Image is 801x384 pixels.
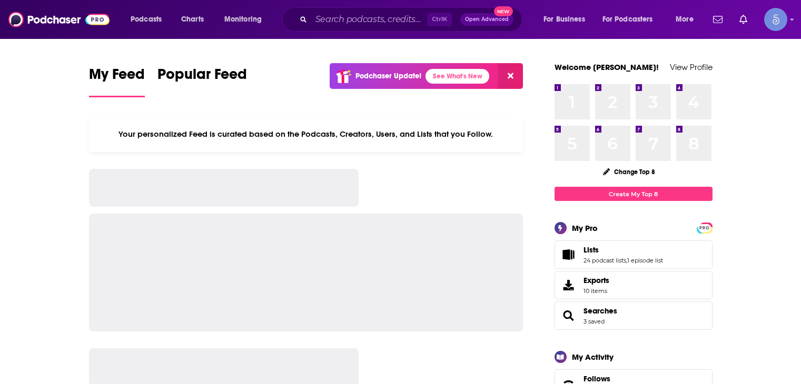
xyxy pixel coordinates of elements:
a: Follows [584,374,680,383]
span: Exports [584,276,609,285]
p: Podchaser Update! [355,72,421,80]
span: New [494,6,513,16]
a: PRO [698,224,711,231]
span: Charts [181,12,204,27]
a: View Profile [670,62,713,72]
span: My Feed [89,65,145,89]
input: Search podcasts, credits, & more... [311,11,427,28]
span: Podcasts [131,12,162,27]
span: Searches [555,301,713,330]
a: Show notifications dropdown [709,11,727,28]
a: Lists [558,247,579,262]
span: For Business [543,12,585,27]
a: Popular Feed [157,65,247,97]
span: Ctrl K [427,13,452,26]
a: Show notifications dropdown [735,11,751,28]
a: Searches [584,306,617,316]
span: Lists [584,245,599,255]
span: 10 items [584,287,609,295]
a: 24 podcast lists [584,257,626,264]
button: Change Top 8 [597,165,662,178]
span: Lists [555,240,713,269]
div: Your personalized Feed is curated based on the Podcasts, Creators, Users, and Lists that you Follow. [89,116,523,152]
button: open menu [668,11,707,28]
a: See What's New [426,69,489,84]
span: Logged in as Spiral5-G1 [764,8,787,31]
a: My Feed [89,65,145,97]
button: open menu [217,11,275,28]
img: Podchaser - Follow, Share and Rate Podcasts [8,9,110,29]
div: My Pro [572,223,598,233]
a: Lists [584,245,663,255]
span: Open Advanced [465,17,509,22]
span: Follows [584,374,610,383]
img: User Profile [764,8,787,31]
span: More [676,12,694,27]
span: Popular Feed [157,65,247,89]
span: Monitoring [224,12,262,27]
button: Show profile menu [764,8,787,31]
a: Welcome [PERSON_NAME]! [555,62,659,72]
a: 1 episode list [627,257,663,264]
div: Search podcasts, credits, & more... [292,7,532,32]
span: For Podcasters [602,12,653,27]
div: My Activity [572,352,614,362]
a: Create My Top 8 [555,187,713,201]
button: open menu [596,11,668,28]
span: , [626,257,627,264]
a: 3 saved [584,318,605,325]
span: Exports [558,278,579,292]
button: open menu [536,11,598,28]
a: Exports [555,271,713,299]
button: Open AdvancedNew [460,13,513,26]
a: Searches [558,308,579,323]
button: open menu [123,11,175,28]
a: Charts [174,11,210,28]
